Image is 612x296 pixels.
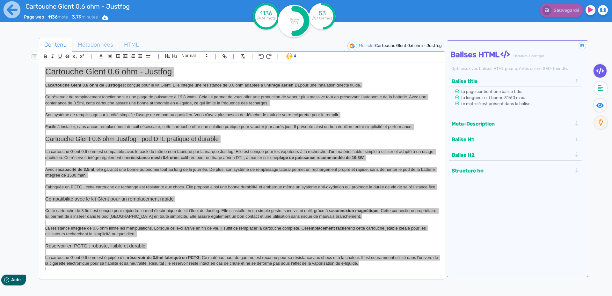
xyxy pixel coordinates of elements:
[347,42,357,50] img: google-serp-logo.png
[450,50,586,59] h4: Balises HTML
[45,82,439,88] p: La est conçue pour le kit Glent. Elle intègre une résistance de 0.6 ohm adaptée à un pour une inh...
[269,83,300,87] strong: tirage aérien DL
[554,8,579,13] span: Sauvegardé
[24,14,44,20] span: Page web
[461,89,522,94] span: La page contient une balise title.
[33,5,42,10] span: Aide
[144,52,153,59] span: Aligment
[260,10,272,17] tspan: 1136
[450,76,581,87] div: Balise title
[45,225,439,237] p: La résistance intégrée de 0.6 ohm limite les manipulations. Lorsque celle-ci arrive en fin de vie...
[251,52,253,61] span: |
[333,208,379,213] strong: connexion magnétique
[540,4,583,17] button: Sauvegardé
[312,16,332,20] tspan: /57 termes
[72,38,119,52] a: Métadonnées
[291,20,298,25] tspan: SEO
[45,243,439,249] h3: Réservoir en PCTG : robuste, lisible et durable
[50,83,120,87] strong: cartouche Glent 0.6 ohm de Justfog
[516,54,544,58] span: erreurs à corriger
[461,101,531,106] span: Le mot-clé est présent dans la balise.
[45,94,439,106] p: Ce réservoir de remplacement fonctionne sur une plage de puissance à 19.8 watts. Cela lui permet ...
[450,65,586,72] div: Optimisez vos balises HTML pour qu’elles soient SEO-friendly.
[45,112,439,118] p: Son système de remplissage sur le côté simplifie l’usage de ce pod au quotidien. Vous n'avez plus...
[277,155,364,160] strong: plage de puissance recommandée de 19.8W
[290,17,299,21] tspan: Score
[450,134,581,145] div: Balise H1
[24,1,208,11] input: title
[215,52,216,61] span: |
[450,165,574,176] button: Structure hn
[450,118,581,129] div: Meta-Description
[45,184,439,190] p: Fabriquée en PCTG , cette cartouche de rechange est résistante aux chocs. Elle propose ainsi une ...
[450,165,581,176] div: Structure hn
[450,76,574,87] button: Balise title
[450,150,574,160] button: Balise H2
[119,36,144,53] span: HTML
[128,255,200,260] strong: réservoir de 3.5ml fabriqué en PCTG
[48,14,58,20] b: 1136
[45,208,439,220] p: Cette cartouche de 3.5ml est conçue pour rejoindre le mod électronique du kit Glent de Justfog. E...
[45,67,439,77] h1: Cartouche Glent 0.6 ohm - Justfog
[39,38,72,52] a: Contenu
[461,95,525,100] span: La longueur est bonne 31/60 max.
[514,54,516,58] span: 0
[359,43,375,48] span: Mot-clé :
[157,52,159,61] span: |
[45,135,439,143] h2: Cartouche Glent 0.6 ohm Justfog : pod DTL pratique et durable
[73,36,118,53] span: Métadonnées
[450,118,574,129] button: Meta-Description
[283,52,298,60] span: I.Assistant
[60,167,94,172] strong: capacité de 3.5ml
[257,16,276,20] tspan: /474 mots
[48,14,68,20] span: mots
[72,14,82,20] b: 3.79
[450,150,581,160] div: Balise H2
[39,36,72,53] span: Contenu
[277,52,279,61] span: |
[319,10,326,17] tspan: 53
[45,149,439,161] p: La cartouche Glent 0.6 ohm est compatible avec le pack du même nom fabriqué par la marque Justfog...
[129,155,179,160] strong: résistance mesh 0.6 ohm
[119,38,144,52] a: HTML
[72,14,98,20] span: minutes
[45,167,439,178] p: Avec sa , elle garantit une bonne autonomie tout au long de la journée. De plus, son système de r...
[375,43,442,48] span: Cartouche Glent 0.6 ohm - Justfog
[91,52,92,61] span: |
[45,255,439,267] p: La cartouche Glent 0.6 ohm est équipée d’un . Ce matériau haut de gamme est reconnu pour sa résis...
[307,226,346,231] strong: remplacement facile
[45,124,439,130] p: Facile à installer, sans aucun remplacement de coil nécessaire, cette cartouche offre une solutio...
[45,196,439,202] h3: Compatibilité avec le kit Glent pour un remplacement rapide
[450,134,574,145] button: Balise H1
[233,52,235,61] span: |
